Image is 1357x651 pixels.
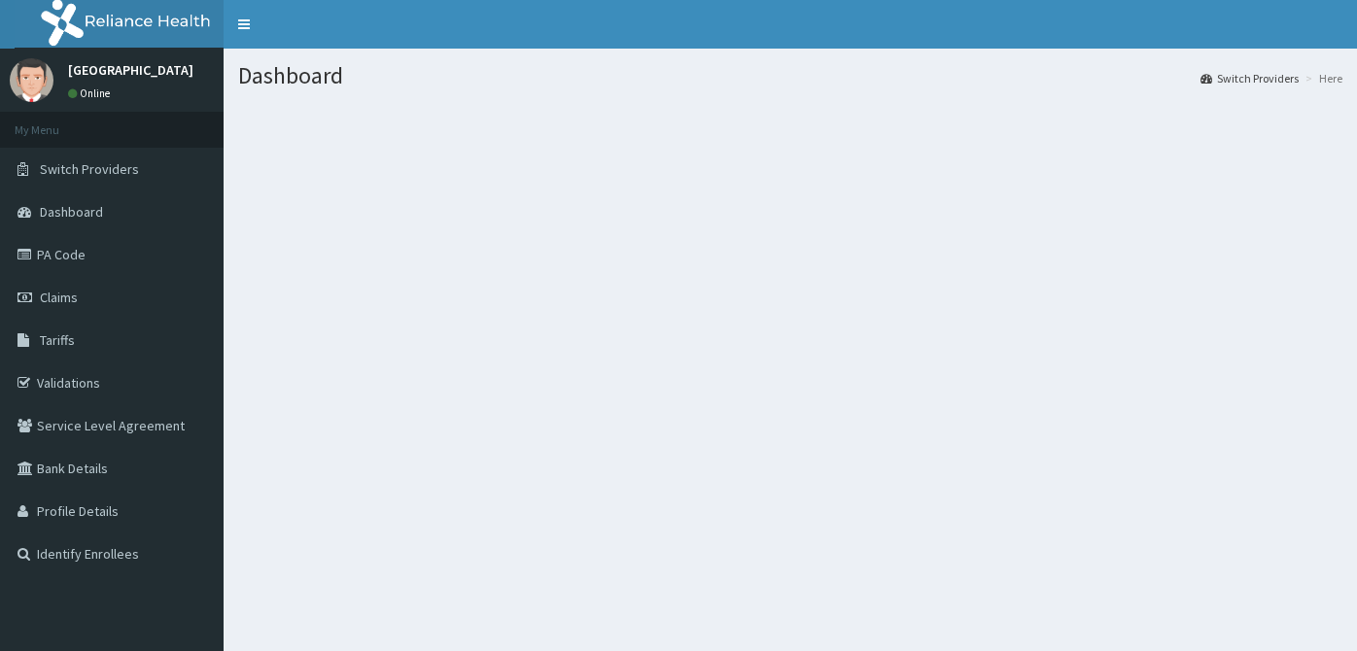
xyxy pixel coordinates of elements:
[238,63,1342,88] h1: Dashboard
[40,331,75,349] span: Tariffs
[68,63,193,77] p: [GEOGRAPHIC_DATA]
[1200,70,1299,86] a: Switch Providers
[40,160,139,178] span: Switch Providers
[40,203,103,221] span: Dashboard
[68,86,115,100] a: Online
[10,58,53,102] img: User Image
[40,289,78,306] span: Claims
[1301,70,1342,86] li: Here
